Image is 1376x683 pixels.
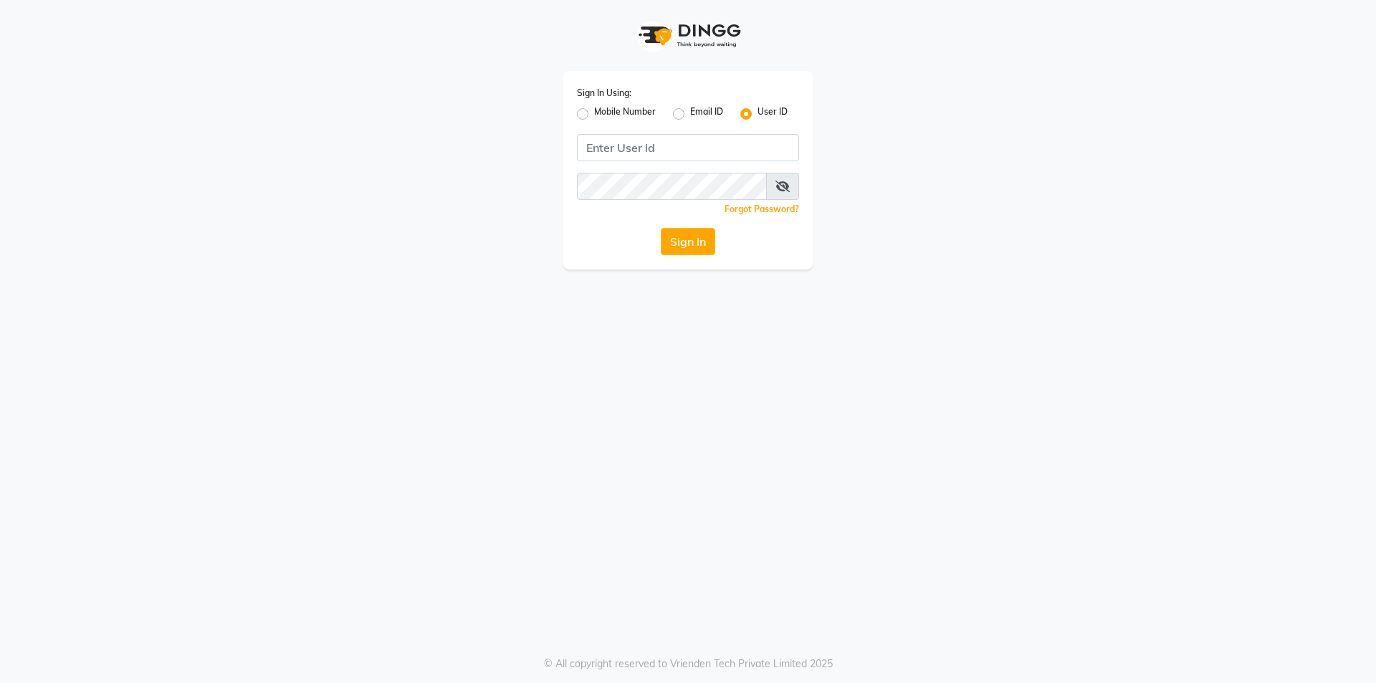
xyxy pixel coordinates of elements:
button: Sign In [661,228,715,255]
label: User ID [758,105,788,123]
input: Username [577,173,767,200]
label: Email ID [690,105,723,123]
label: Mobile Number [594,105,656,123]
label: Sign In Using: [577,87,631,100]
img: logo1.svg [631,14,745,57]
a: Forgot Password? [725,204,799,214]
input: Username [577,134,799,161]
